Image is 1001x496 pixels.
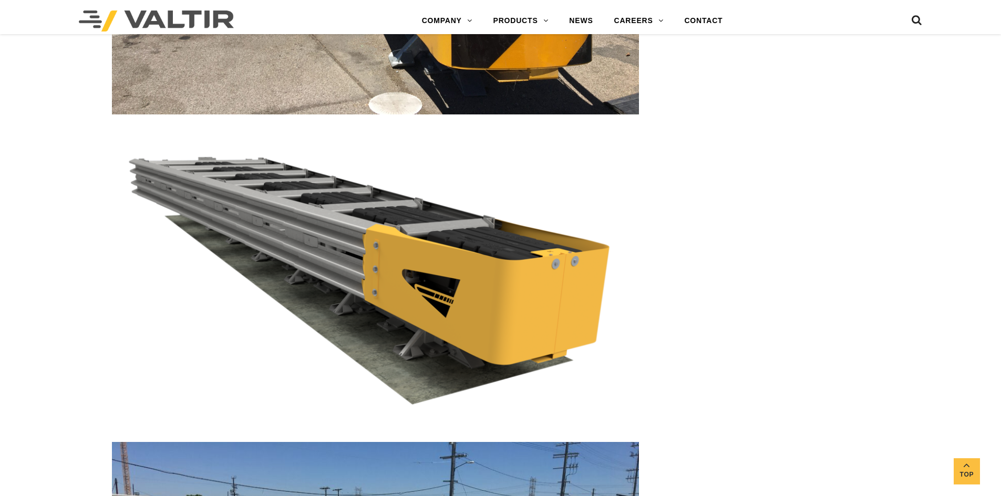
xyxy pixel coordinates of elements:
[674,10,733,31] a: CONTACT
[483,10,559,31] a: PRODUCTS
[954,458,980,484] a: Top
[411,10,483,31] a: COMPANY
[79,10,234,31] img: Valtir
[604,10,674,31] a: CAREERS
[559,10,603,31] a: NEWS
[954,469,980,481] span: Top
